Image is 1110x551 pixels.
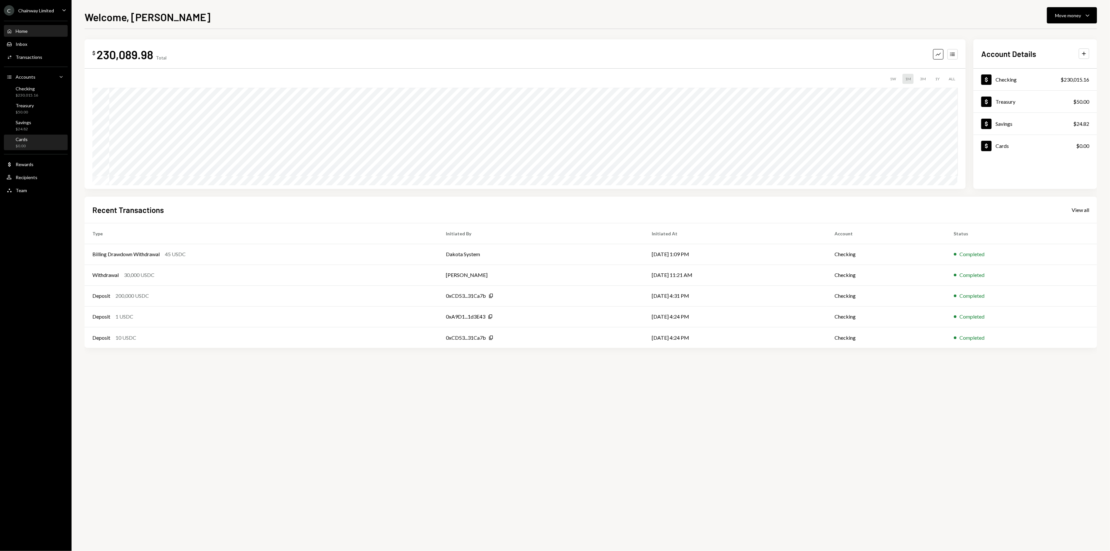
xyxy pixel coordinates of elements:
div: Transactions [16,54,42,60]
button: Move money [1047,7,1097,23]
td: [DATE] 4:31 PM [644,285,827,306]
div: Home [16,28,28,34]
a: Cards$0.00 [973,135,1097,157]
td: Checking [827,306,946,327]
div: Billing Drawdown Withdrawal [92,250,160,258]
div: Chainway Limited [18,8,54,13]
th: Status [946,223,1097,244]
a: Checking$230,015.16 [973,69,1097,90]
div: Completed [960,271,985,279]
div: 1Y [932,74,942,84]
div: Accounts [16,74,35,80]
div: ALL [946,74,958,84]
div: 200,000 USDC [115,292,149,300]
div: $230,015.16 [16,93,38,98]
th: Type [85,223,438,244]
div: Withdrawal [92,271,119,279]
div: 30,000 USDC [124,271,154,279]
div: 0xCD53...31Ca7b [446,292,486,300]
a: View all [1072,206,1089,213]
td: [DATE] 11:21 AM [644,265,827,285]
div: Total [156,55,167,60]
div: $24.82 [16,126,31,132]
div: Deposit [92,313,110,321]
h2: Account Details [981,48,1036,59]
td: [DATE] 1:09 PM [644,244,827,265]
td: [DATE] 4:24 PM [644,327,827,348]
div: $0.00 [16,143,28,149]
div: Completed [960,313,985,321]
div: $50.00 [1073,98,1089,106]
div: $50.00 [16,110,34,115]
td: [DATE] 4:24 PM [644,306,827,327]
a: Treasury$50.00 [973,91,1097,112]
th: Initiated At [644,223,827,244]
div: Savings [996,121,1012,127]
div: $0.00 [1076,142,1089,150]
div: Deposit [92,334,110,342]
td: Dakota System [438,244,644,265]
td: Checking [827,244,946,265]
a: Transactions [4,51,68,63]
a: Checking$230,015.16 [4,84,68,99]
h1: Welcome, [PERSON_NAME] [85,10,210,23]
div: Deposit [92,292,110,300]
div: Checking [996,76,1017,83]
div: View all [1072,207,1089,213]
th: Initiated By [438,223,644,244]
div: 45 USDC [165,250,186,258]
div: Inbox [16,41,27,47]
div: $ [92,50,95,56]
div: $230,015.16 [1061,76,1089,84]
div: Treasury [16,103,34,108]
div: 1W [887,74,899,84]
div: 0xA9D1...1d3E43 [446,313,485,321]
th: Account [827,223,946,244]
a: Cards$0.00 [4,135,68,150]
div: Cards [996,143,1009,149]
a: Savings$24.82 [4,118,68,133]
a: Savings$24.82 [973,113,1097,135]
div: Move money [1055,12,1081,19]
div: Checking [16,86,38,91]
div: Rewards [16,162,33,167]
div: Team [16,188,27,193]
td: Checking [827,285,946,306]
a: Recipients [4,171,68,183]
td: [PERSON_NAME] [438,265,644,285]
div: Cards [16,137,28,142]
div: Recipients [16,175,37,180]
div: 1 USDC [115,313,133,321]
td: Checking [827,327,946,348]
a: Accounts [4,71,68,83]
div: 230,089.98 [97,47,153,62]
div: C [4,5,14,16]
div: Completed [960,250,985,258]
div: Completed [960,334,985,342]
div: 3M [917,74,929,84]
a: Rewards [4,158,68,170]
a: Inbox [4,38,68,50]
div: Savings [16,120,31,125]
a: Home [4,25,68,37]
div: Treasury [996,98,1015,105]
div: 10 USDC [115,334,136,342]
td: Checking [827,265,946,285]
div: $24.82 [1073,120,1089,128]
div: Completed [960,292,985,300]
a: Treasury$50.00 [4,101,68,116]
h2: Recent Transactions [92,204,164,215]
div: 0xCD53...31Ca7b [446,334,486,342]
div: 1M [903,74,914,84]
a: Team [4,184,68,196]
